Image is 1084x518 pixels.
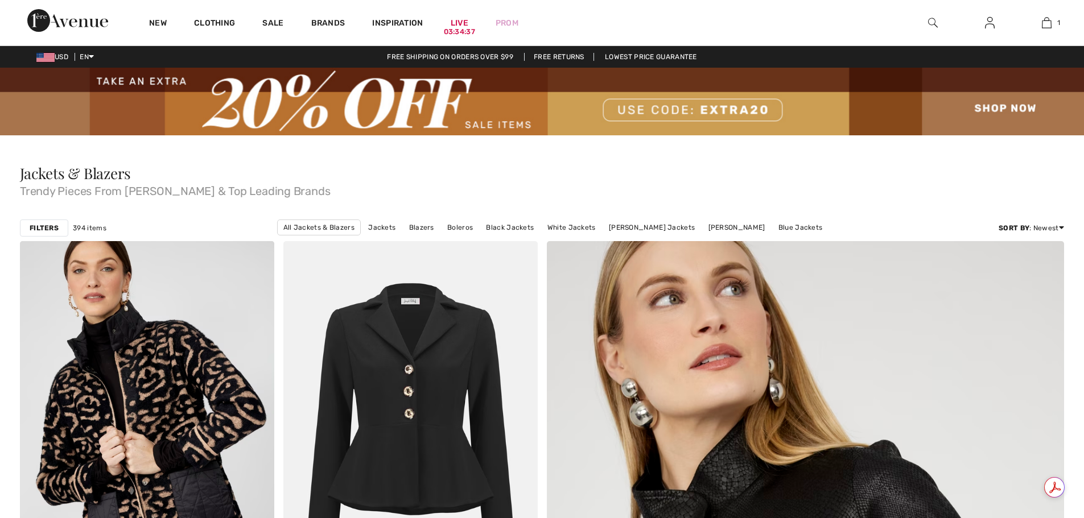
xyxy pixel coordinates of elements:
span: EN [80,53,94,61]
a: Black Jackets [480,220,539,235]
iframe: Opens a widget where you can chat to one of our agents [1012,433,1073,461]
a: [PERSON_NAME] Jackets [603,220,700,235]
span: 1 [1057,18,1060,28]
span: 394 items [73,223,106,233]
a: New [149,18,167,30]
strong: Filters [30,223,59,233]
a: 1 [1019,16,1074,30]
div: : Newest [999,223,1064,233]
a: Sign In [976,16,1004,30]
a: Brands [311,18,345,30]
a: Free shipping on orders over $99 [378,53,522,61]
a: [PERSON_NAME] [703,220,771,235]
img: My Info [985,16,995,30]
a: Sale [262,18,283,30]
span: USD [36,53,73,61]
a: Blazers [403,220,440,235]
img: My Bag [1042,16,1052,30]
a: Blue Jackets [773,220,829,235]
img: US Dollar [36,53,55,62]
a: White Jackets [542,220,601,235]
a: Lowest Price Guarantee [596,53,706,61]
div: 03:34:37 [444,27,475,38]
a: Live03:34:37 [451,17,468,29]
strong: Sort By [999,224,1029,232]
span: Trendy Pieces From [PERSON_NAME] & Top Leading Brands [20,181,1064,197]
a: Boleros [442,220,479,235]
a: Prom [496,17,518,29]
img: search the website [928,16,938,30]
a: Clothing [194,18,235,30]
a: Jackets [362,220,401,235]
a: All Jackets & Blazers [277,219,361,235]
span: Jackets & Blazers [20,163,131,183]
a: Free Returns [524,53,594,61]
span: Inspiration [372,18,423,30]
img: 1ère Avenue [27,9,108,32]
